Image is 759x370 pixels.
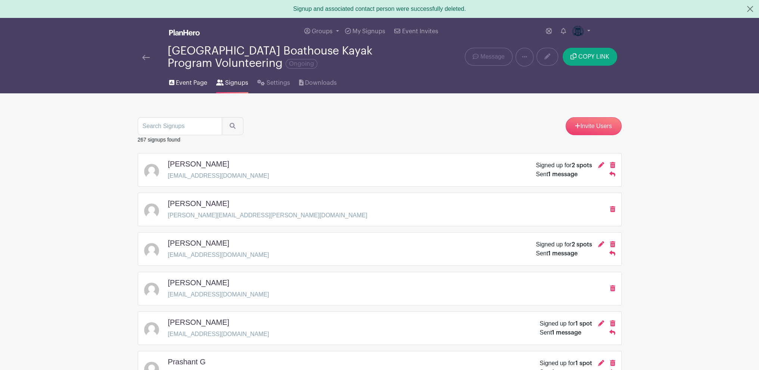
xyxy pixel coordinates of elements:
[168,211,367,220] p: [PERSON_NAME][EMAIL_ADDRESS][PERSON_NAME][DOMAIN_NAME]
[572,25,584,37] img: Logo-Title.png
[312,28,333,34] span: Groups
[168,171,269,180] p: [EMAIL_ADDRESS][DOMAIN_NAME]
[142,55,150,60] img: back-arrow-29a5d9b10d5bd6ae65dc969a981735edf675c4d7a1fe02e03b50dbd4ba3cdb55.svg
[566,117,622,135] a: Invite Users
[168,318,229,327] h5: [PERSON_NAME]
[578,54,609,60] span: COPY LINK
[552,330,581,336] span: 1 message
[169,69,207,93] a: Event Page
[391,18,441,45] a: Event Invites
[572,242,592,248] span: 2 spots
[575,360,592,366] span: 1 spot
[286,59,317,69] span: Ongoing
[168,330,269,339] p: [EMAIL_ADDRESS][DOMAIN_NAME]
[536,170,578,179] div: Sent
[169,29,200,35] img: logo_white-6c42ec7e38ccf1d336a20a19083b03d10ae64f83f12c07503d8b9e83406b4c7d.svg
[267,78,290,87] span: Settings
[342,18,388,45] a: My Signups
[168,251,269,259] p: [EMAIL_ADDRESS][DOMAIN_NAME]
[176,78,207,87] span: Event Page
[305,78,337,87] span: Downloads
[572,162,592,168] span: 2 spots
[536,161,592,170] div: Signed up for
[539,359,592,368] div: Signed up for
[138,117,222,135] input: Search Signups
[225,78,248,87] span: Signups
[168,290,269,299] p: [EMAIL_ADDRESS][DOMAIN_NAME]
[402,28,438,34] span: Event Invites
[301,18,342,45] a: Groups
[299,69,337,93] a: Downloads
[352,28,385,34] span: My Signups
[480,52,505,61] span: Message
[536,240,592,249] div: Signed up for
[539,328,581,337] div: Sent
[168,278,229,287] h5: [PERSON_NAME]
[539,319,592,328] div: Signed up for
[168,199,229,208] h5: [PERSON_NAME]
[144,203,159,218] img: default-ce2991bfa6775e67f084385cd625a349d9dcbb7a52a09fb2fda1e96e2d18dcdb.png
[548,251,578,256] span: 1 message
[144,322,159,337] img: default-ce2991bfa6775e67f084385cd625a349d9dcbb7a52a09fb2fda1e96e2d18dcdb.png
[216,69,248,93] a: Signups
[138,137,180,143] small: 267 signups found
[563,48,617,66] button: COPY LINK
[168,357,206,366] h5: Prashant G
[144,164,159,179] img: default-ce2991bfa6775e67f084385cd625a349d9dcbb7a52a09fb2fda1e96e2d18dcdb.png
[465,48,512,66] a: Message
[168,239,229,248] h5: [PERSON_NAME]
[536,249,578,258] div: Sent
[144,243,159,258] img: default-ce2991bfa6775e67f084385cd625a349d9dcbb7a52a09fb2fda1e96e2d18dcdb.png
[257,69,290,93] a: Settings
[168,45,410,69] div: [GEOGRAPHIC_DATA] Boathouse Kayak Program Volunteering
[575,321,592,327] span: 1 spot
[168,159,229,168] h5: [PERSON_NAME]
[548,171,578,177] span: 1 message
[144,283,159,298] img: default-ce2991bfa6775e67f084385cd625a349d9dcbb7a52a09fb2fda1e96e2d18dcdb.png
